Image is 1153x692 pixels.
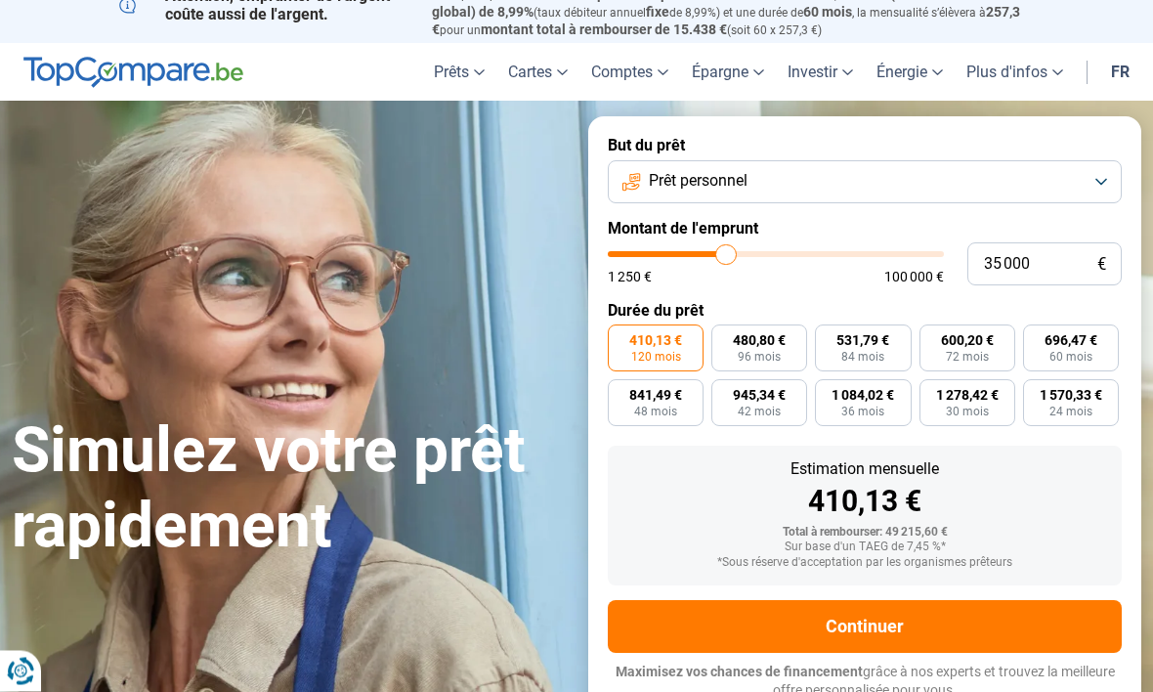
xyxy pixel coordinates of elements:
[738,352,781,364] span: 96 mois
[608,220,1122,238] label: Montant de l'emprunt
[865,44,955,102] a: Énergie
[884,271,944,284] span: 100 000 €
[680,44,776,102] a: Épargne
[1099,44,1141,102] a: fr
[649,171,747,193] span: Prêt personnel
[936,389,999,403] span: 1 278,42 €
[946,352,989,364] span: 72 mois
[623,462,1106,478] div: Estimation mensuelle
[1097,257,1106,274] span: €
[946,407,989,418] span: 30 mois
[832,389,894,403] span: 1 084,02 €
[1049,407,1092,418] span: 24 mois
[841,352,884,364] span: 84 mois
[616,665,863,680] span: Maximisez vos chances de financement
[432,5,1020,38] span: 257,3 €
[422,44,496,102] a: Prêts
[733,334,786,348] span: 480,80 €
[941,334,994,348] span: 600,20 €
[608,302,1122,321] label: Durée du prêt
[608,271,652,284] span: 1 250 €
[631,352,681,364] span: 120 mois
[646,5,669,21] span: fixe
[1045,334,1097,348] span: 696,47 €
[623,541,1106,555] div: Sur base d'un TAEG de 7,45 %*
[608,137,1122,155] label: But du prêt
[496,44,579,102] a: Cartes
[733,389,786,403] span: 945,34 €
[608,601,1122,654] button: Continuer
[955,44,1075,102] a: Plus d'infos
[841,407,884,418] span: 36 mois
[12,414,565,565] h1: Simulez votre prêt rapidement
[629,389,682,403] span: 841,49 €
[579,44,680,102] a: Comptes
[623,527,1106,541] div: Total à rembourser: 49 215,60 €
[481,22,727,38] span: montant total à rembourser de 15.438 €
[836,334,889,348] span: 531,79 €
[634,407,677,418] span: 48 mois
[608,161,1122,204] button: Prêt personnel
[1049,352,1092,364] span: 60 mois
[803,5,852,21] span: 60 mois
[1040,389,1102,403] span: 1 570,33 €
[776,44,865,102] a: Investir
[23,58,243,89] img: TopCompare
[629,334,682,348] span: 410,13 €
[623,557,1106,571] div: *Sous réserve d'acceptation par les organismes prêteurs
[738,407,781,418] span: 42 mois
[623,488,1106,517] div: 410,13 €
